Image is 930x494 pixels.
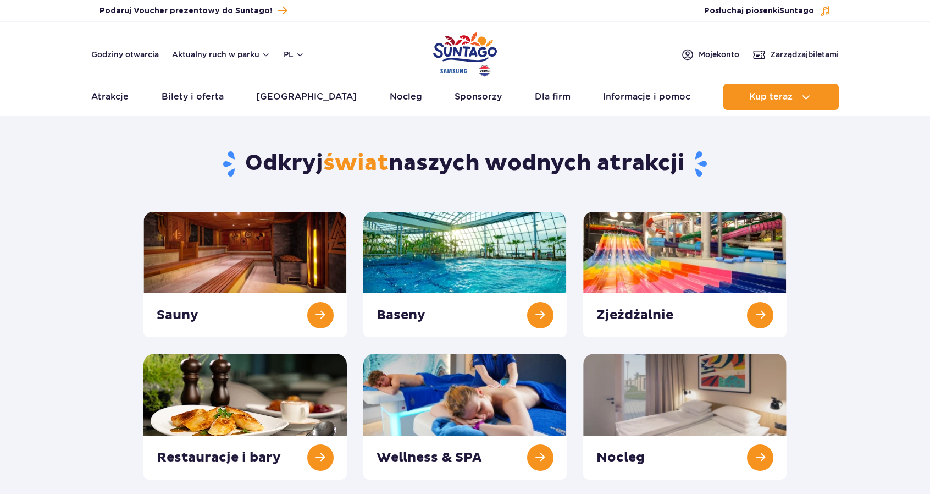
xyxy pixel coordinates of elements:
[390,84,422,110] a: Nocleg
[704,6,831,17] button: Posłuchaj piosenkiSuntago
[681,48,739,61] a: Mojekonto
[749,92,793,102] span: Kup teraz
[704,6,814,17] span: Posłuchaj piosenki
[770,49,839,60] span: Zarządzaj biletami
[752,48,839,61] a: Zarządzajbiletami
[455,84,502,110] a: Sponsorzy
[535,84,571,110] a: Dla firm
[779,7,814,15] span: Suntago
[323,150,389,177] span: świat
[143,150,787,178] h1: Odkryj naszych wodnych atrakcji
[699,49,739,60] span: Moje konto
[172,50,270,59] button: Aktualny ruch w parku
[723,84,839,110] button: Kup teraz
[99,3,287,18] a: Podaruj Voucher prezentowy do Suntago!
[99,6,272,17] span: Podaruj Voucher prezentowy do Suntago!
[162,84,224,110] a: Bilety i oferta
[284,49,305,60] button: pl
[603,84,690,110] a: Informacje i pomoc
[433,28,497,78] a: Park of Poland
[91,49,159,60] a: Godziny otwarcia
[91,84,129,110] a: Atrakcje
[256,84,357,110] a: [GEOGRAPHIC_DATA]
